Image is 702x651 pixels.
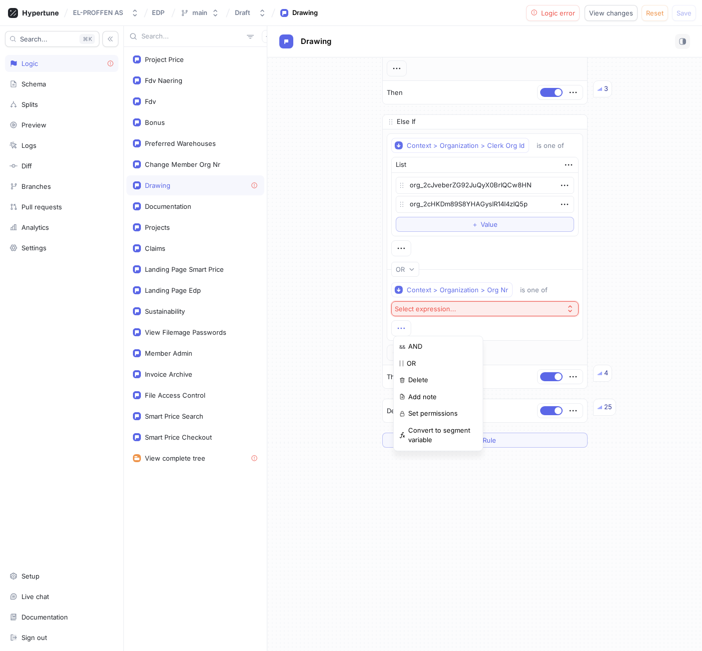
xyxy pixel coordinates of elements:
p: Convert to segment variable [408,426,477,445]
p: Delete [408,375,428,385]
p: AND [408,342,422,352]
p: Add note [408,392,437,402]
p: && [399,344,405,349]
p: | | [399,361,404,366]
p: OR [407,359,416,369]
p: Set permissions [408,409,458,419]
